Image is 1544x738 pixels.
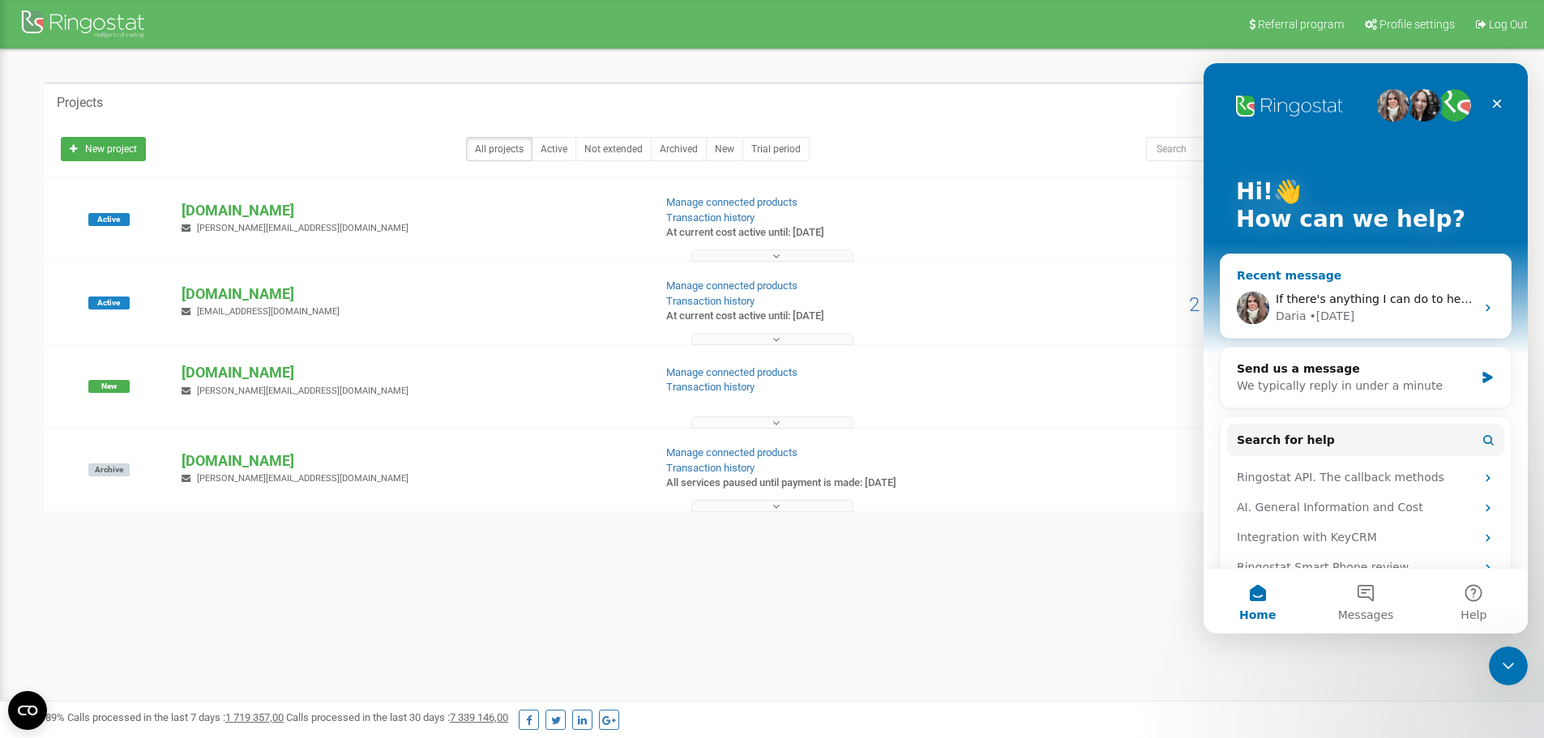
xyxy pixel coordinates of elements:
[197,473,408,484] span: [PERSON_NAME][EMAIL_ADDRESS][DOMAIN_NAME]
[532,137,576,161] a: Active
[8,691,47,730] button: Open CMP widget
[88,296,130,309] span: Active
[666,225,1003,241] p: At current cost active until: [DATE]
[33,496,272,513] div: Ringostat Smart Phone review
[1489,646,1528,685] iframe: Intercom live chat
[16,284,308,345] div: Send us a messageWe typically reply in under a minute
[197,386,408,396] span: [PERSON_NAME][EMAIL_ADDRESS][DOMAIN_NAME]
[67,711,284,723] span: Calls processed in the last 7 days :
[1258,18,1344,31] span: Referral program
[666,196,798,208] a: Manage connected products
[182,200,639,221] p: [DOMAIN_NAME]
[182,362,639,383] p: [DOMAIN_NAME]
[57,96,103,110] h5: Projects
[24,459,301,489] div: Integration with KeyCRM
[286,711,508,723] span: Calls processed in the last 30 days :
[450,711,497,723] tcxspan: Call 7 339 146, via 3CX
[575,137,652,161] a: Not extended
[24,429,301,459] div: AI. General Information and Cost
[33,436,272,453] div: AI. General Information and Cost
[1204,63,1528,633] iframe: Intercom live chat
[88,463,130,476] span: Archive
[1146,137,1411,161] input: Search
[24,489,301,519] div: Ringostat Smart Phone review
[72,245,103,262] div: Daria
[33,466,272,483] div: Integration with KeyCRM
[24,360,301,393] button: Search for help
[666,446,798,459] a: Manage connected products
[33,369,131,386] span: Search for help
[1379,18,1455,31] span: Profile settings
[72,229,575,242] span: If there's anything I can do to help, don't hesitate to reach out! Have a wonderful day!😉
[182,450,639,471] p: [DOMAIN_NAME]
[706,137,743,161] a: New
[24,399,301,429] div: Ringostat API. The callback methods
[108,506,216,570] button: Messages
[225,711,272,723] tcxspan: Call 1 719 357, via 3CX
[1489,18,1528,31] span: Log Out
[466,137,532,161] a: All projects
[257,546,283,557] span: Help
[216,506,324,570] button: Help
[666,366,798,378] a: Manage connected products
[33,297,271,314] div: Send us a message
[666,309,1003,324] p: At current cost active until: [DATE]
[742,137,810,161] a: Trial period
[666,462,755,474] a: Transaction history
[88,380,130,393] span: New
[106,245,152,262] div: • [DATE]
[666,295,755,307] a: Transaction history
[36,546,72,557] span: Home
[135,546,190,557] span: Messages
[88,213,130,226] span: Active
[666,381,755,393] a: Transaction history
[1189,293,1302,316] span: 2 710,59 EUR
[197,306,340,317] span: [EMAIL_ADDRESS][DOMAIN_NAME]
[33,406,272,423] div: Ringostat API. The callback methods
[197,223,408,233] span: [PERSON_NAME][EMAIL_ADDRESS][DOMAIN_NAME]
[666,279,798,292] a: Manage connected products
[651,137,707,161] a: Archived
[61,137,146,161] a: New project
[182,284,639,305] p: [DOMAIN_NAME]
[33,314,271,331] div: We typically reply in under a minute
[666,211,755,224] a: Transaction history
[666,476,1003,491] p: All services paused until payment is made: [DATE]
[225,711,284,723] u: 00
[279,26,308,55] div: Close
[450,711,508,723] u: 00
